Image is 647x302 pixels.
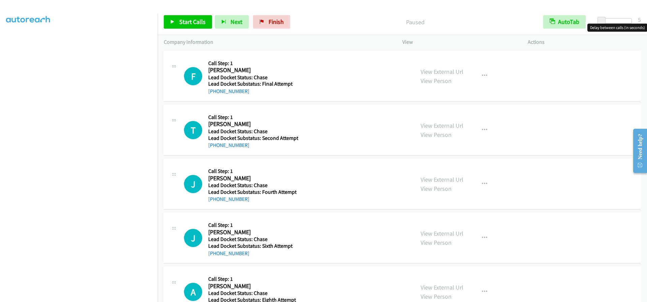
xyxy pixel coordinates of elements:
[208,120,296,128] h2: [PERSON_NAME]
[208,60,296,67] h5: Call Step: 1
[208,81,296,87] h5: Lead Docket Substatus: Final Attempt
[184,175,202,193] h1: J
[208,168,297,175] h5: Call Step: 1
[543,15,586,29] button: AutoTab
[208,114,298,121] h5: Call Step: 1
[208,236,296,243] h5: Lead Docket Status: Chase
[208,290,296,297] h5: Lead Docket Status: Chase
[184,283,202,301] div: The call is yet to be attempted
[215,15,249,29] button: Next
[208,135,298,142] h5: Lead Docket Substatus: Second Attempt
[421,230,463,237] a: View External Url
[184,121,202,139] div: The call is yet to be attempted
[638,15,641,24] div: 5
[208,243,296,249] h5: Lead Docket Substatus: Sixth Attempt
[208,175,296,182] h2: [PERSON_NAME]
[208,74,296,81] h5: Lead Docket Status: Chase
[208,189,297,195] h5: Lead Docket Substatus: Fourth Attempt
[421,131,452,139] a: View Person
[208,282,296,290] h2: [PERSON_NAME]
[627,124,647,178] iframe: Resource Center
[179,18,206,26] span: Start Calls
[421,283,463,291] a: View External Url
[269,18,284,26] span: Finish
[253,15,290,29] a: Finish
[184,67,202,85] div: The call is yet to be attempted
[208,196,249,202] a: [PHONE_NUMBER]
[421,185,452,192] a: View Person
[164,15,212,29] a: Start Calls
[208,128,298,135] h5: Lead Docket Status: Chase
[421,176,463,183] a: View External Url
[208,276,296,282] h5: Call Step: 1
[208,66,296,74] h2: [PERSON_NAME]
[299,18,531,27] p: Paused
[184,121,202,139] h1: T
[402,38,516,46] p: View
[421,77,452,85] a: View Person
[208,182,297,189] h5: Lead Docket Status: Chase
[421,122,463,129] a: View External Url
[208,229,296,236] h2: [PERSON_NAME]
[421,293,452,300] a: View Person
[421,239,452,246] a: View Person
[208,250,249,256] a: [PHONE_NUMBER]
[230,18,242,26] span: Next
[421,68,463,75] a: View External Url
[184,283,202,301] h1: A
[528,38,641,46] p: Actions
[208,222,296,229] h5: Call Step: 1
[164,38,390,46] p: Company Information
[184,229,202,247] h1: J
[184,229,202,247] div: The call is yet to be attempted
[208,142,249,148] a: [PHONE_NUMBER]
[184,67,202,85] h1: F
[208,88,249,94] a: [PHONE_NUMBER]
